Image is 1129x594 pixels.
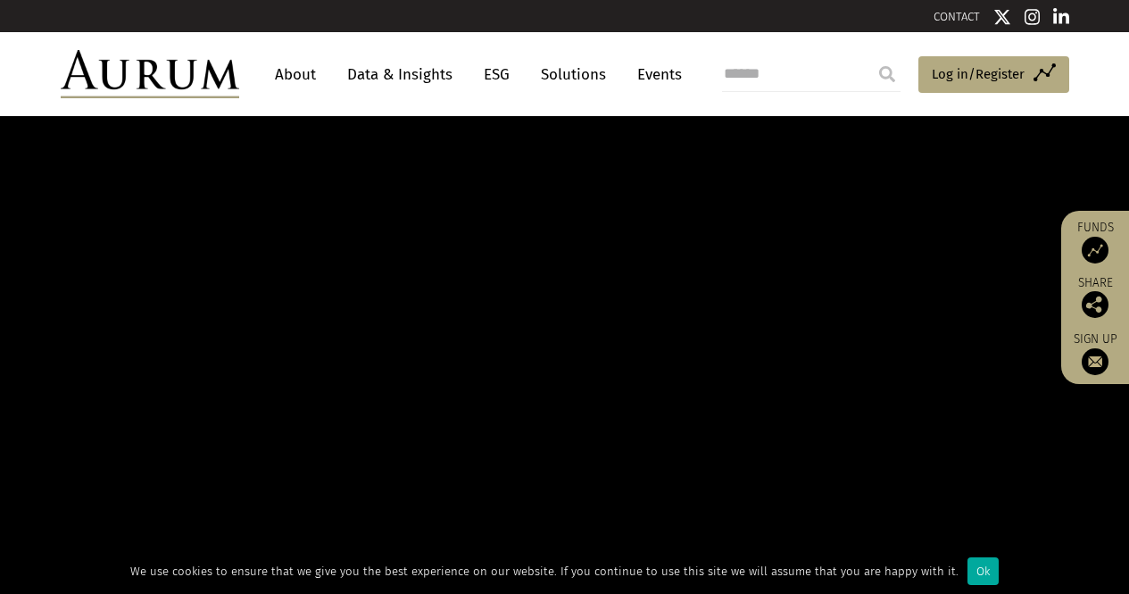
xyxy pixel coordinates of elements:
a: ESG [475,58,519,91]
input: Submit [869,56,905,92]
a: Sign up [1070,331,1120,375]
div: Ok [967,557,999,585]
a: Data & Insights [338,58,461,91]
img: Linkedin icon [1053,8,1069,26]
a: Events [628,58,682,91]
a: Funds [1070,220,1120,264]
span: Log in/Register [932,63,1025,85]
img: Twitter icon [993,8,1011,26]
img: Sign up to our newsletter [1082,348,1108,375]
div: Share [1070,277,1120,318]
a: About [266,58,325,91]
img: Aurum [61,50,239,98]
img: Access Funds [1082,237,1108,264]
a: Log in/Register [918,56,1069,94]
a: CONTACT [934,10,980,23]
img: Instagram icon [1025,8,1041,26]
a: Solutions [532,58,615,91]
img: Share this post [1082,291,1108,318]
